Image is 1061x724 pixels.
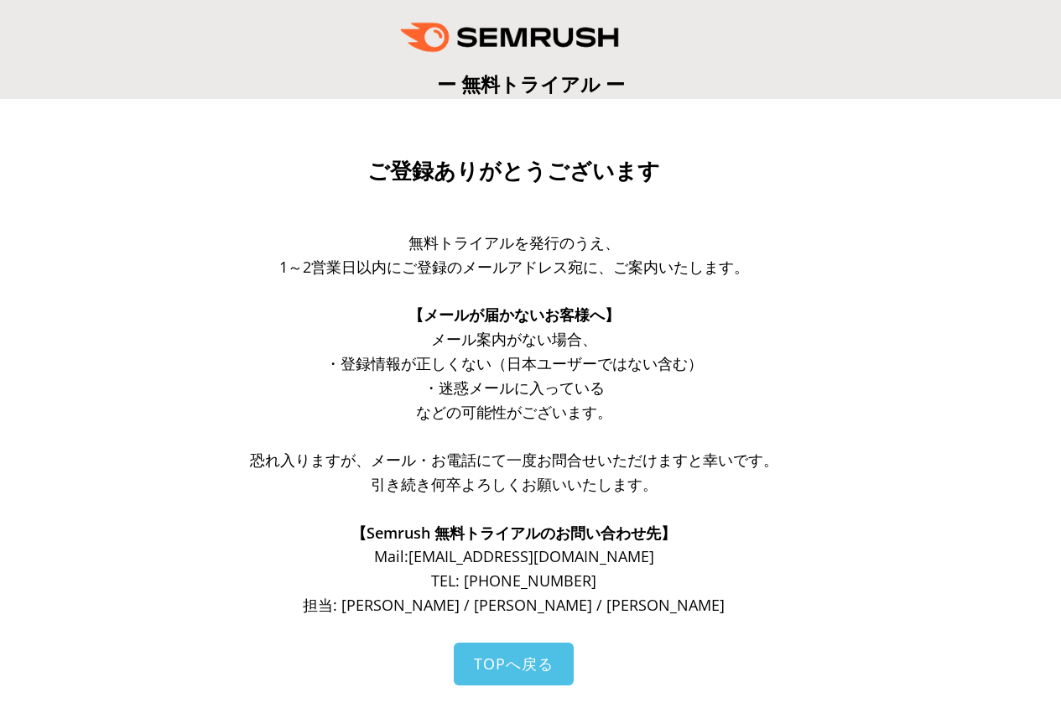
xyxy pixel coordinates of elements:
span: ・登録情報が正しくない（日本ユーザーではない含む） [325,353,703,373]
span: 【Semrush 無料トライアルのお問い合わせ先】 [351,523,676,543]
span: 引き続き何卒よろしくお願いいたします。 [371,474,658,494]
span: ・迷惑メールに入っている [424,378,605,398]
span: Mail: [EMAIL_ADDRESS][DOMAIN_NAME] [374,546,654,566]
span: ー 無料トライアル ー [437,70,625,97]
span: TEL: [PHONE_NUMBER] [431,570,596,591]
span: メール案内がない場合、 [431,329,597,349]
span: 【メールが届かないお客様へ】 [408,305,620,325]
span: ご登録ありがとうございます [367,159,660,184]
span: 担当: [PERSON_NAME] / [PERSON_NAME] / [PERSON_NAME] [303,595,725,615]
span: 恐れ入りますが、メール・お電話にて一度お問合せいただけますと幸いです。 [250,450,778,470]
span: 1～2営業日以内にご登録のメールアドレス宛に、ご案内いたします。 [279,257,749,277]
span: TOPへ戻る [474,654,554,674]
a: TOPへ戻る [454,643,574,685]
span: などの可能性がございます。 [416,402,612,422]
span: 無料トライアルを発行のうえ、 [408,232,620,253]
